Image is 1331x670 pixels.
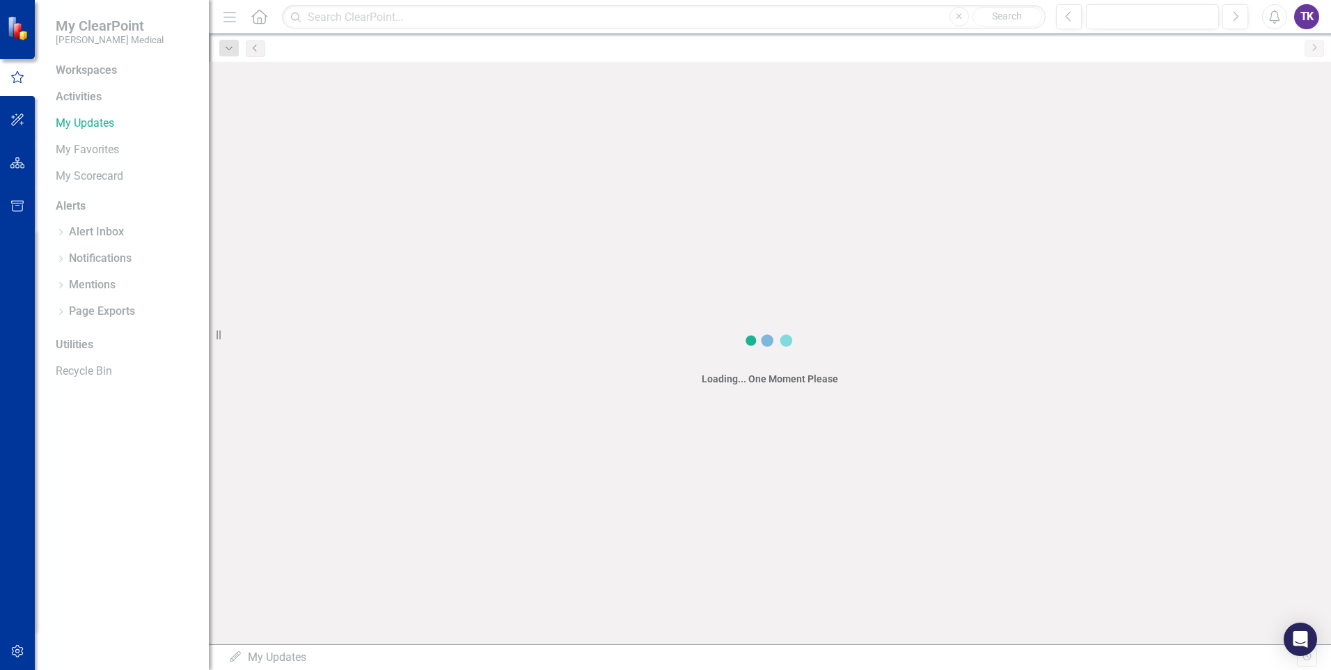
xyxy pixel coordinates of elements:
div: Workspaces [56,63,117,79]
div: Activities [56,89,195,105]
a: Mentions [69,277,116,293]
a: My Scorecard [56,169,195,185]
div: Utilities [56,337,195,353]
span: Search [992,10,1022,22]
div: Open Intercom Messenger [1284,623,1317,656]
div: Loading... One Moment Please [702,372,838,386]
button: Search [972,7,1042,26]
a: Alert Inbox [69,224,124,240]
img: ClearPoint Strategy [6,15,31,40]
span: My ClearPoint [56,17,164,34]
input: Search ClearPoint... [282,5,1046,29]
div: My Updates [228,650,1297,666]
a: My Updates [56,116,195,132]
a: Recycle Bin [56,364,195,380]
a: Notifications [69,251,132,267]
a: My Favorites [56,142,195,158]
a: Page Exports [69,304,135,320]
small: [PERSON_NAME] Medical [56,34,164,45]
button: TK [1294,4,1319,29]
div: Alerts [56,198,195,215]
